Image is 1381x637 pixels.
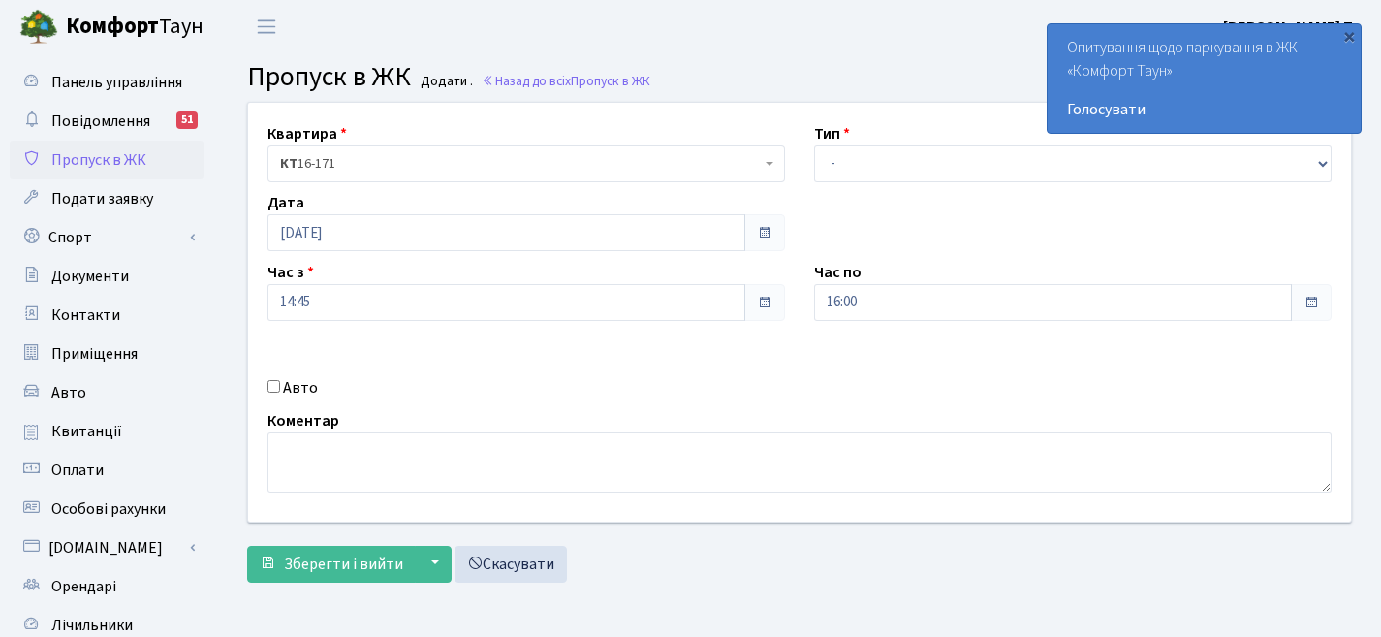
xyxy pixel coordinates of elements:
[267,409,339,432] label: Коментар
[1223,16,1358,38] b: [PERSON_NAME] П.
[1048,24,1361,133] div: Опитування щодо паркування в ЖК «Комфорт Таун»
[51,72,182,93] span: Панель управління
[247,57,411,96] span: Пропуск в ЖК
[51,382,86,403] span: Авто
[51,576,116,597] span: Орендарі
[10,567,204,606] a: Орендарі
[814,261,862,284] label: Час по
[51,111,150,132] span: Повідомлення
[284,554,403,575] span: Зберегти і вийти
[10,102,204,141] a: Повідомлення51
[814,122,850,145] label: Тип
[267,261,314,284] label: Час з
[10,141,204,179] a: Пропуск в ЖК
[51,149,146,171] span: Пропуск в ЖК
[482,72,650,90] a: Назад до всіхПропуск в ЖК
[10,451,204,490] a: Оплати
[51,615,133,636] span: Лічильники
[571,72,650,90] span: Пропуск в ЖК
[1067,98,1341,121] a: Голосувати
[10,296,204,334] a: Контакти
[247,546,416,583] button: Зберегти і вийти
[176,111,198,129] div: 51
[10,179,204,218] a: Подати заявку
[10,528,204,567] a: [DOMAIN_NAME]
[1223,16,1358,39] a: [PERSON_NAME] П.
[267,145,785,182] span: <b>КТ</b>&nbsp;&nbsp;&nbsp;&nbsp;16-171
[267,122,347,145] label: Квартира
[51,343,138,365] span: Приміщення
[51,188,153,209] span: Подати заявку
[51,498,166,520] span: Особові рахунки
[283,376,318,399] label: Авто
[417,74,473,90] small: Додати .
[267,191,304,214] label: Дата
[51,304,120,326] span: Контакти
[10,490,204,528] a: Особові рахунки
[10,257,204,296] a: Документи
[10,63,204,102] a: Панель управління
[19,8,58,47] img: logo.png
[242,11,291,43] button: Переключити навігацію
[51,421,122,442] span: Квитанції
[10,373,204,412] a: Авто
[10,334,204,373] a: Приміщення
[51,460,104,481] span: Оплати
[280,154,298,174] b: КТ
[1339,26,1359,46] div: ×
[280,154,761,174] span: <b>КТ</b>&nbsp;&nbsp;&nbsp;&nbsp;16-171
[455,546,567,583] a: Скасувати
[66,11,204,44] span: Таун
[10,218,204,257] a: Спорт
[51,266,129,287] span: Документи
[10,412,204,451] a: Квитанції
[66,11,159,42] b: Комфорт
